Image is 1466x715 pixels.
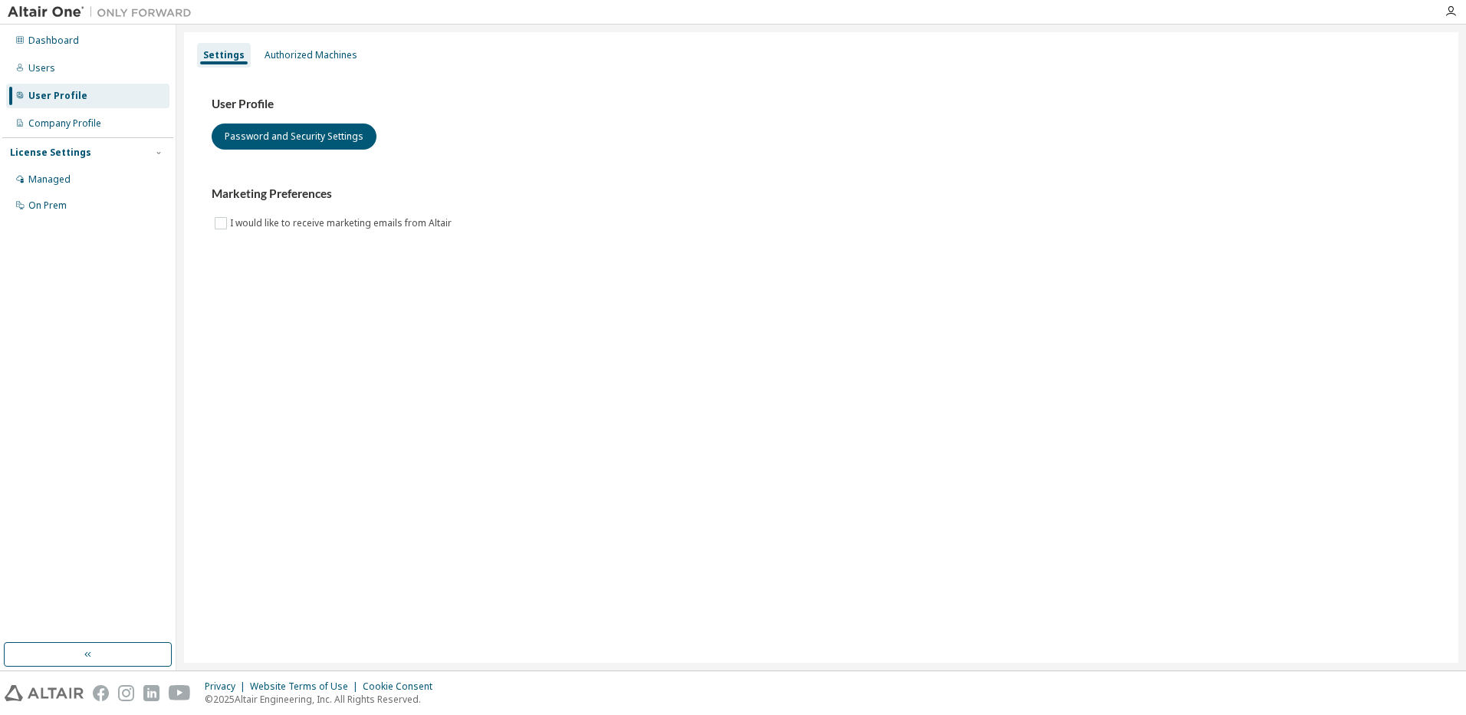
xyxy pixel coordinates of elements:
div: Company Profile [28,117,101,130]
div: Users [28,62,55,74]
div: Dashboard [28,35,79,47]
div: On Prem [28,199,67,212]
div: Settings [203,49,245,61]
label: I would like to receive marketing emails from Altair [230,214,455,232]
div: Website Terms of Use [250,680,363,693]
h3: User Profile [212,97,1431,112]
img: Altair One [8,5,199,20]
p: © 2025 Altair Engineering, Inc. All Rights Reserved. [205,693,442,706]
div: Authorized Machines [265,49,357,61]
button: Password and Security Settings [212,124,376,150]
div: Privacy [205,680,250,693]
img: instagram.svg [118,685,134,701]
img: linkedin.svg [143,685,159,701]
img: facebook.svg [93,685,109,701]
img: youtube.svg [169,685,191,701]
h3: Marketing Preferences [212,186,1431,202]
div: User Profile [28,90,87,102]
div: Managed [28,173,71,186]
div: License Settings [10,147,91,159]
img: altair_logo.svg [5,685,84,701]
div: Cookie Consent [363,680,442,693]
